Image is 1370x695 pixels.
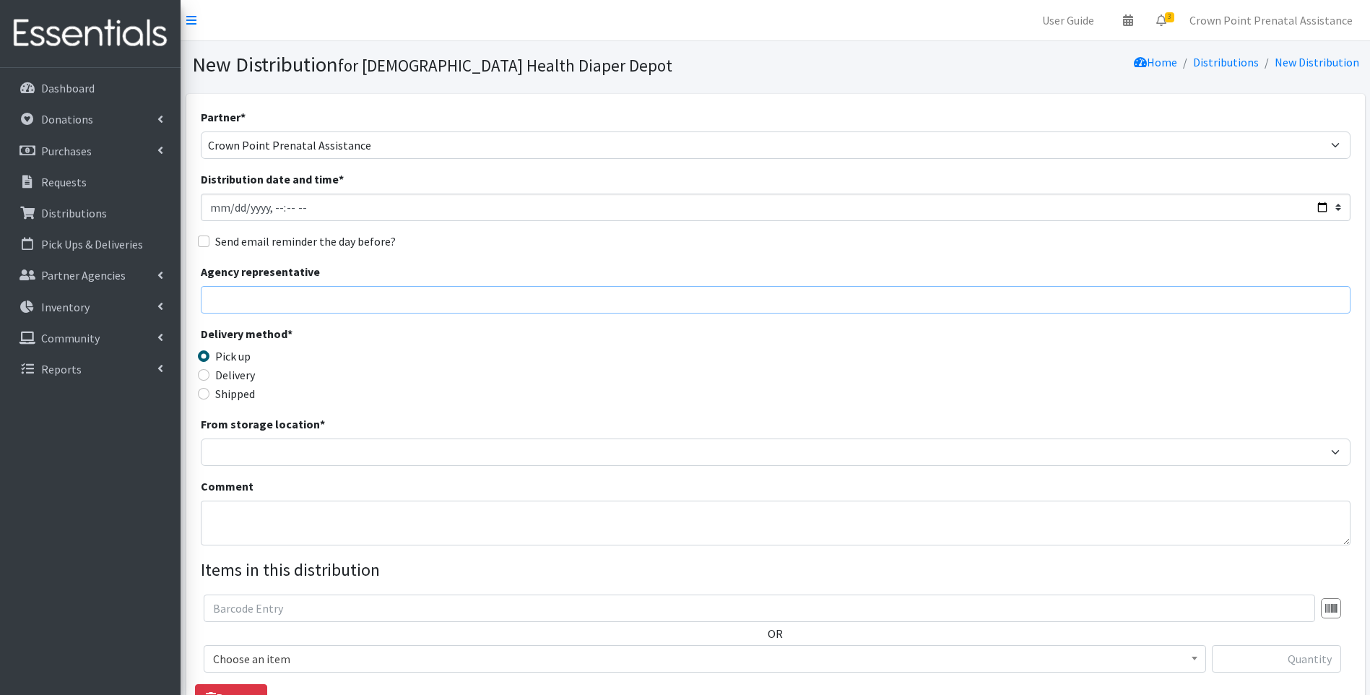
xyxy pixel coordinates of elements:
[213,649,1197,669] span: Choose an item
[201,478,253,495] label: Comment
[41,300,90,314] p: Inventory
[1212,645,1341,673] input: Quantity
[201,415,325,433] label: From storage location
[6,199,175,228] a: Distributions
[204,645,1206,673] span: Choose an item
[215,385,255,402] label: Shipped
[6,74,175,103] a: Dashboard
[240,110,246,124] abbr: required
[201,325,488,347] legend: Delivery method
[215,366,255,384] label: Delivery
[41,268,126,282] p: Partner Agencies
[41,175,87,189] p: Requests
[6,261,175,290] a: Partner Agencies
[6,230,175,259] a: Pick Ups & Deliveries
[6,168,175,197] a: Requests
[201,170,344,188] label: Distribution date and time
[6,137,175,165] a: Purchases
[215,233,396,250] label: Send email reminder the day before?
[6,9,175,58] img: HumanEssentials
[201,557,1351,583] legend: Items in this distribution
[768,625,783,642] label: OR
[1134,55,1177,69] a: Home
[6,355,175,384] a: Reports
[1145,6,1178,35] a: 3
[320,417,325,431] abbr: required
[201,263,320,280] label: Agency representative
[1165,12,1174,22] span: 3
[1031,6,1106,35] a: User Guide
[215,347,251,365] label: Pick up
[6,105,175,134] a: Donations
[6,293,175,321] a: Inventory
[41,331,100,345] p: Community
[339,172,344,186] abbr: required
[41,112,93,126] p: Donations
[338,55,672,76] small: for [DEMOGRAPHIC_DATA] Health Diaper Depot
[1178,6,1364,35] a: Crown Point Prenatal Assistance
[1275,55,1359,69] a: New Distribution
[41,237,143,251] p: Pick Ups & Deliveries
[204,595,1315,622] input: Barcode Entry
[287,327,292,341] abbr: required
[41,81,95,95] p: Dashboard
[41,206,107,220] p: Distributions
[1193,55,1259,69] a: Distributions
[41,362,82,376] p: Reports
[201,108,246,126] label: Partner
[192,52,771,77] h1: New Distribution
[6,324,175,353] a: Community
[41,144,92,158] p: Purchases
